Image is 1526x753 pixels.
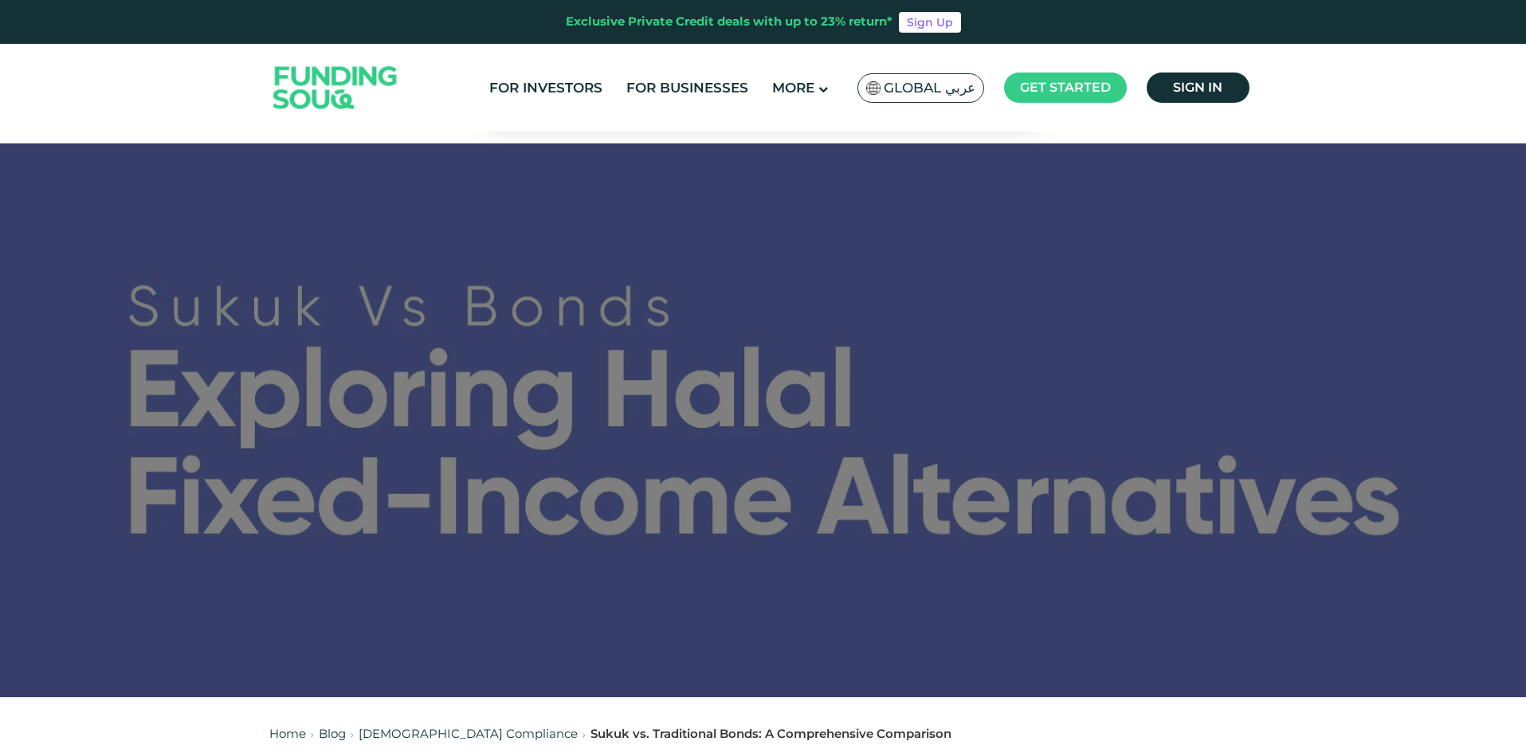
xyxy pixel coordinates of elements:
span: Sign in [1173,80,1222,95]
div: Exclusive Private Credit deals with up to 23% return* [566,13,892,31]
a: Sign Up [899,12,961,33]
a: [DEMOGRAPHIC_DATA] Compliance [359,726,578,741]
div: Sukuk vs. Traditional Bonds: A Comprehensive Comparison [590,725,951,743]
a: Blog [319,726,346,741]
a: For Businesses [622,75,752,101]
span: More [772,80,814,96]
span: Global عربي [884,79,975,97]
a: Home [269,726,306,741]
span: Get started [1020,80,1111,95]
img: Logo [257,48,414,128]
img: SA Flag [866,81,881,95]
a: Sign in [1147,73,1249,103]
a: For Investors [485,75,606,101]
